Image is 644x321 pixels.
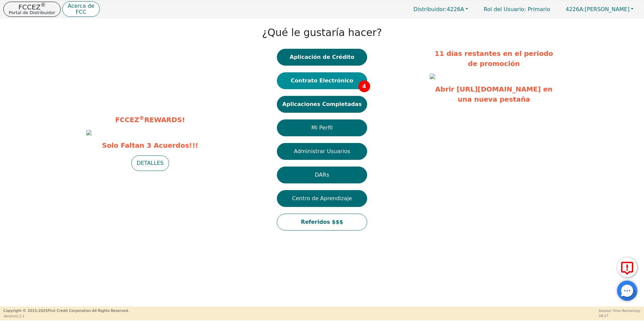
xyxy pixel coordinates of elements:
h1: ¿Qué le gustaría hacer? [262,27,382,39]
a: Rol del Usuario: Primario [477,3,557,16]
span: All Rights Reserved. [92,309,129,313]
p: 11 días restantes en el periodo de promoción [430,48,558,69]
span: 4226A [414,6,464,12]
p: Acerca de [68,3,94,9]
p: FCCEZ REWARDS! [86,115,214,125]
button: Administrar Usuarios [277,143,367,160]
p: Primario [477,3,557,16]
span: Rol del Usuario : [484,6,526,12]
button: Centro de Aprendizaje [277,190,367,207]
p: Copyright © 2015- 2025 First Credit Corporation. [3,308,129,314]
p: FCC [68,9,94,15]
button: 4226A:[PERSON_NAME] [558,4,641,14]
button: Mi Perfil [277,119,367,136]
p: Version 3.2.1 [3,314,129,319]
button: DARs [277,167,367,183]
button: Distribuidor:4226A [407,4,476,14]
p: Session Time Remaining: [599,308,641,313]
sup: ® [40,2,45,8]
p: FCCEZ [9,4,55,10]
button: DETALLES [131,155,169,171]
button: Contrato Electrónico4 [277,72,367,89]
button: Aplicaciones Completadas [277,96,367,113]
a: Abrir [URL][DOMAIN_NAME] en una nueva pestaña [435,85,552,103]
span: Solo Faltan 3 Acuerdos!!! [86,140,214,150]
p: Portal de Distribuidor [9,10,55,15]
button: Acerca deFCC [62,1,100,17]
button: Aplicación de Crédito [277,49,367,66]
span: 4226A: [566,6,585,12]
button: Reportar Error a FCC [617,257,637,277]
img: 02fa9377-0bfb-42d3-8f9b-15100b25b8b6 [86,130,92,135]
span: 4 [358,80,370,92]
sup: ® [139,115,144,121]
span: [PERSON_NAME] [566,6,630,12]
span: Distribuidor: [414,6,447,12]
img: 3c0622b8-a696-4219-88b9-a1c7ca6f0471 [430,74,435,79]
button: Referidos $$$ [277,214,367,230]
button: FCCEZ®Portal de Distribuidor [3,2,61,17]
p: 58:27 [599,313,641,318]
